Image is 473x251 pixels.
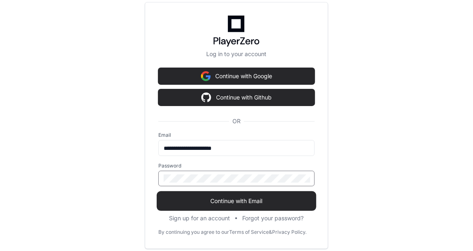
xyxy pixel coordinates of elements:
button: Continue with Email [158,193,315,209]
button: Continue with Github [158,89,315,106]
label: Email [158,132,315,138]
span: Continue with Email [158,197,315,205]
label: Password [158,163,315,169]
button: Continue with Google [158,68,315,84]
span: OR [229,117,244,125]
a: Privacy Policy. [272,229,306,235]
p: Log in to your account [158,50,315,58]
div: & [269,229,272,235]
div: By continuing you agree to our [158,229,229,235]
img: Sign in with google [201,89,211,106]
img: Sign in with google [201,68,211,84]
button: Forgot your password? [243,214,304,222]
a: Terms of Service [229,229,269,235]
button: Sign up for an account [169,214,230,222]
